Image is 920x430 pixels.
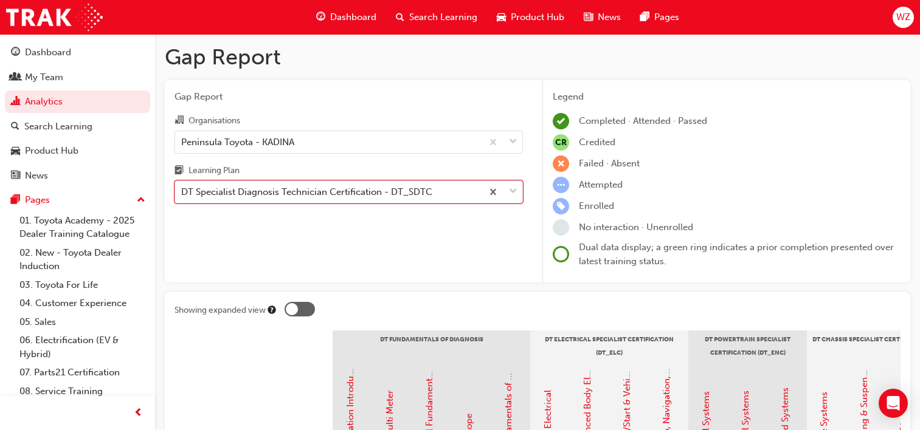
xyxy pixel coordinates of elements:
[5,189,150,211] button: Pages
[11,195,20,206] span: pages-icon
[584,10,593,25] span: news-icon
[25,144,78,158] div: Product Hub
[553,113,569,129] span: learningRecordVerb_COMPLETE-icon
[579,137,615,148] span: Credited
[553,134,569,151] span: null-icon
[509,134,517,150] span: down-icon
[188,115,240,127] div: Organisations
[181,185,432,199] div: DT Specialist Diagnosis Technician Certification - DT_SDTC
[497,10,506,25] span: car-icon
[175,304,266,316] div: Showing expanded view
[579,179,623,190] span: Attempted
[11,47,20,58] span: guage-icon
[640,10,649,25] span: pages-icon
[11,146,20,157] span: car-icon
[24,120,92,134] div: Search Learning
[509,184,517,200] span: down-icon
[25,169,48,183] div: News
[333,330,530,361] div: DT Fundamentals of Diagnosis
[11,97,20,107] span: chart-icon
[316,10,325,25] span: guage-icon
[879,389,908,418] div: Open Intercom Messenger
[688,330,807,361] div: DT Powertrain Specialist Certification (DT_ENC)
[15,363,150,382] a: 07. Parts21 Certification
[654,10,679,24] span: Pages
[598,10,621,24] span: News
[579,115,707,126] span: Completed · Attended · Passed
[181,135,294,149] div: Peninsula Toyota - KADINA
[134,406,143,421] span: prev-icon
[5,115,150,138] a: Search Learning
[5,140,150,162] a: Product Hub
[15,313,150,332] a: 05. Sales
[188,165,240,177] div: Learning Plan
[266,304,277,315] div: Tooltip anchor
[15,244,150,276] a: 02. New - Toyota Dealer Induction
[579,158,640,169] span: Failed · Absent
[409,10,477,24] span: Search Learning
[553,90,901,104] div: Legend
[553,155,569,172] span: learningRecordVerb_FAIL-icon
[306,5,386,30] a: guage-iconDashboard
[25,193,50,207] div: Pages
[5,90,150,113] a: Analytics
[574,5,631,30] a: news-iconNews
[11,171,20,182] span: news-icon
[386,5,487,30] a: search-iconSearch Learning
[165,44,910,70] h1: Gap Report
[330,10,376,24] span: Dashboard
[25,46,71,60] div: Dashboard
[11,72,20,83] span: people-icon
[15,331,150,363] a: 06. Electrification (EV & Hybrid)
[5,41,150,64] a: Dashboard
[530,330,688,361] div: DT Electrical Specialist Certification (DT_ELC)
[15,294,150,313] a: 04. Customer Experience
[5,165,150,187] a: News
[6,4,103,31] img: Trak
[11,121,19,132] span: search-icon
[5,66,150,89] a: My Team
[487,5,574,30] a: car-iconProduct Hub
[553,177,569,193] span: learningRecordVerb_ATTEMPT-icon
[553,198,569,214] span: learningRecordVerb_ENROLL-icon
[137,193,145,208] span: up-icon
[25,70,63,84] div: My Team
[579,200,614,211] span: Enrolled
[5,39,150,189] button: DashboardMy TeamAnalyticsSearch LearningProduct HubNews
[15,382,150,401] a: 08. Service Training
[511,10,564,24] span: Product Hub
[631,5,689,30] a: pages-iconPages
[553,219,569,236] span: learningRecordVerb_NONE-icon
[175,166,184,177] span: learningplan-icon
[579,222,693,233] span: No interaction · Unenrolled
[175,90,523,104] span: Gap Report
[396,10,404,25] span: search-icon
[896,10,910,24] span: WZ
[893,7,914,28] button: WZ
[579,242,894,267] span: Dual data display; a green ring indicates a prior completion presented over latest training status.
[15,211,150,244] a: 01. Toyota Academy - 2025 Dealer Training Catalogue
[15,276,150,295] a: 03. Toyota For Life
[175,115,184,126] span: organisation-icon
